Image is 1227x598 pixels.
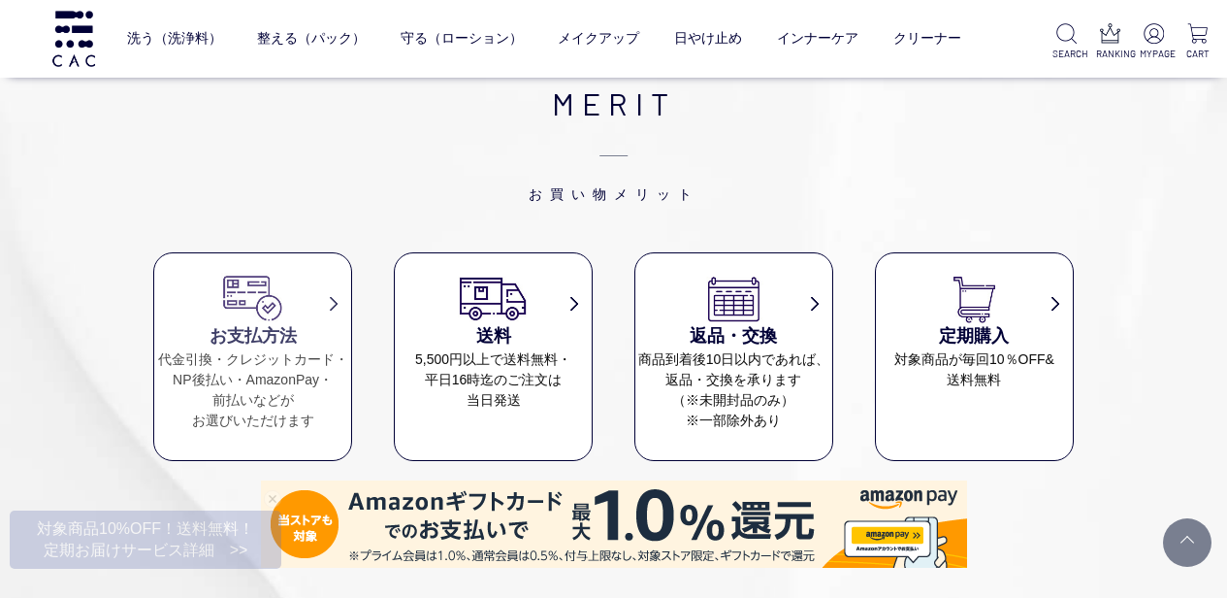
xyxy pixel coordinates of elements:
p: CART [1183,47,1211,61]
span: お買い物メリット [153,126,1074,204]
dd: 5,500円以上で送料無料・ 平日16時迄のご注文は 当日発送 [395,349,592,411]
h3: 返品・交換 [635,323,832,349]
a: SEARCH [1052,23,1081,61]
a: クリーナー [893,15,961,63]
a: 守る（ローション） [401,15,523,63]
h3: 送料 [395,323,592,349]
a: 日やけ止め [674,15,742,63]
a: 整える（パック） [257,15,366,63]
h3: お支払方法 [154,323,351,349]
p: MYPAGE [1140,47,1168,61]
a: インナーケア [777,15,858,63]
h3: 定期購入 [876,323,1073,349]
a: お支払方法 代金引換・クレジットカード・NP後払い・AmazonPay・前払いなどがお選びいただけます [154,273,351,431]
a: 返品・交換 商品到着後10日以内であれば、返品・交換を承ります（※未開封品のみ）※一部除外あり [635,273,832,431]
a: 定期購入 対象商品が毎回10％OFF&送料無料 [876,273,1073,390]
img: logo [49,11,98,66]
dd: 対象商品が毎回10％OFF& 送料無料 [876,349,1073,390]
a: メイクアップ [558,15,639,63]
a: MYPAGE [1140,23,1168,61]
a: RANKING [1096,23,1124,61]
p: RANKING [1096,47,1124,61]
h2: MERIT [153,80,1074,204]
a: 洗う（洗浄料） [127,15,222,63]
p: SEARCH [1052,47,1081,61]
dd: 代金引換・クレジットカード・ NP後払い・AmazonPay・ 前払いなどが お選びいただけます [154,349,351,431]
a: CART [1183,23,1211,61]
a: 送料 5,500円以上で送料無料・平日16時迄のご注文は当日発送 [395,273,592,411]
img: 01_Amazon_Pay_BBP_728x90.png [261,481,967,568]
dd: 商品到着後10日以内であれば、 返品・交換を承ります （※未開封品のみ） ※一部除外あり [635,349,832,431]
